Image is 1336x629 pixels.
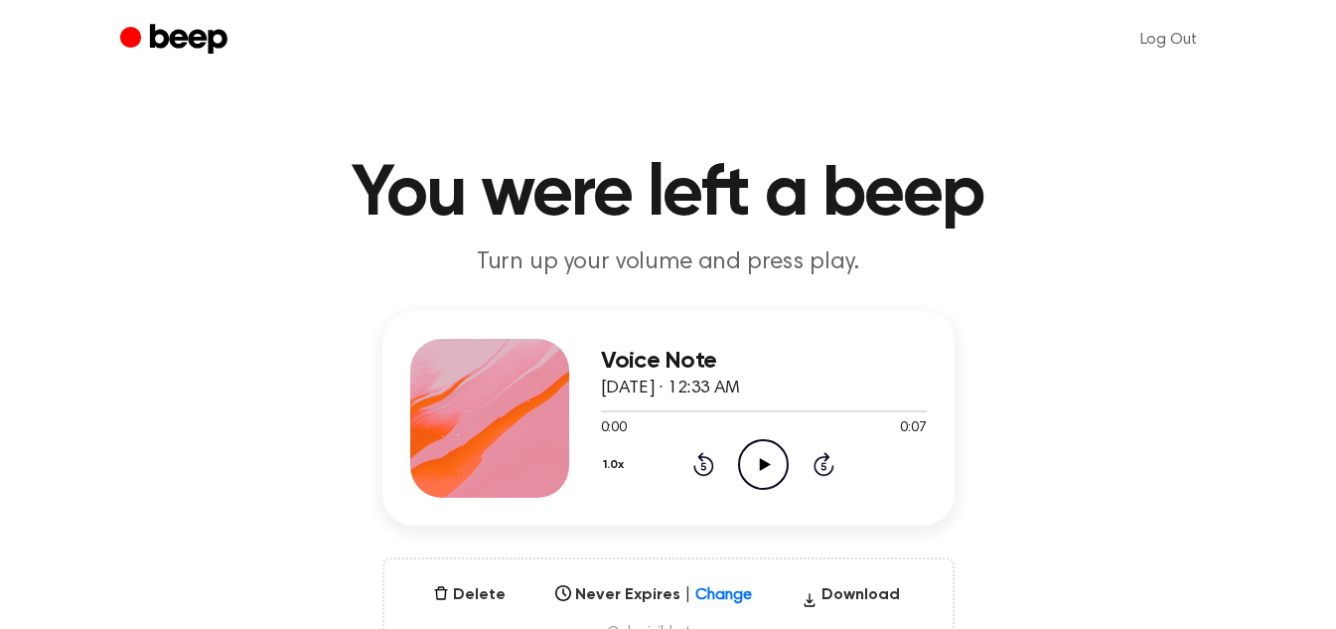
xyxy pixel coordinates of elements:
[120,21,232,60] a: Beep
[287,246,1050,279] p: Turn up your volume and press play.
[1120,16,1217,64] a: Log Out
[601,418,627,439] span: 0:00
[160,159,1177,231] h1: You were left a beep
[601,380,740,397] span: [DATE] · 12:33 AM
[425,583,514,607] button: Delete
[601,348,927,375] h3: Voice Note
[900,418,926,439] span: 0:07
[601,448,632,482] button: 1.0x
[794,583,908,615] button: Download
